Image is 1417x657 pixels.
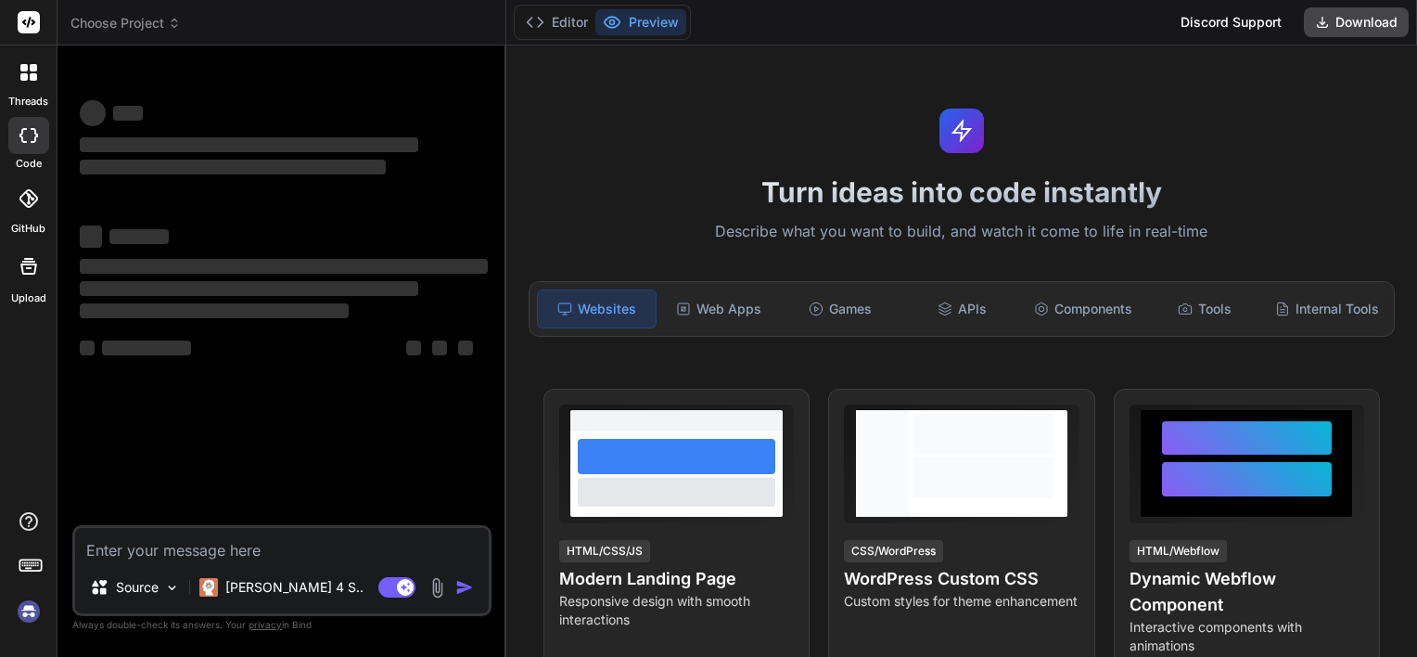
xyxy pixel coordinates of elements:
[13,596,45,627] img: signin
[517,220,1406,244] p: Describe what you want to build, and watch it come to life in real-time
[113,106,143,121] span: ‌
[80,225,102,248] span: ‌
[1025,290,1143,328] div: Components
[844,566,1079,592] h4: WordPress Custom CSS
[164,580,180,596] img: Pick Models
[116,578,159,597] p: Source
[11,221,45,237] label: GitHub
[1130,566,1364,618] h4: Dynamic Webflow Component
[80,160,386,174] span: ‌
[1169,7,1293,37] div: Discord Support
[844,592,1079,611] p: Custom styles for theme enhancement
[1130,540,1227,562] div: HTML/Webflow
[537,290,657,328] div: Websites
[595,9,686,35] button: Preview
[559,540,650,562] div: HTML/CSS/JS
[80,137,418,152] span: ‌
[109,229,169,244] span: ‌
[432,341,447,355] span: ‌
[16,156,42,172] label: code
[518,9,595,35] button: Editor
[1130,618,1364,655] p: Interactive components with animations
[427,577,448,599] img: attachment
[80,281,418,296] span: ‌
[559,566,794,592] h4: Modern Landing Page
[70,14,181,32] span: Choose Project
[225,578,364,597] p: [PERSON_NAME] 4 S..
[1146,290,1264,328] div: Tools
[458,341,473,355] span: ‌
[72,616,491,634] p: Always double-check its answers. Your in Bind
[660,290,778,328] div: Web Apps
[8,94,48,109] label: threads
[406,341,421,355] span: ‌
[782,290,900,328] div: Games
[80,100,106,126] span: ‌
[559,592,794,629] p: Responsive design with smooth interactions
[455,578,474,597] img: icon
[844,540,943,562] div: CSS/WordPress
[1268,290,1386,328] div: Internal Tools
[1304,7,1409,37] button: Download
[80,341,95,355] span: ‌
[80,303,349,318] span: ‌
[517,175,1406,209] h1: Turn ideas into code instantly
[903,290,1021,328] div: APIs
[199,578,218,597] img: Claude 4 Sonnet
[11,290,46,306] label: Upload
[102,341,191,355] span: ‌
[249,619,282,630] span: privacy
[80,259,488,274] span: ‌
